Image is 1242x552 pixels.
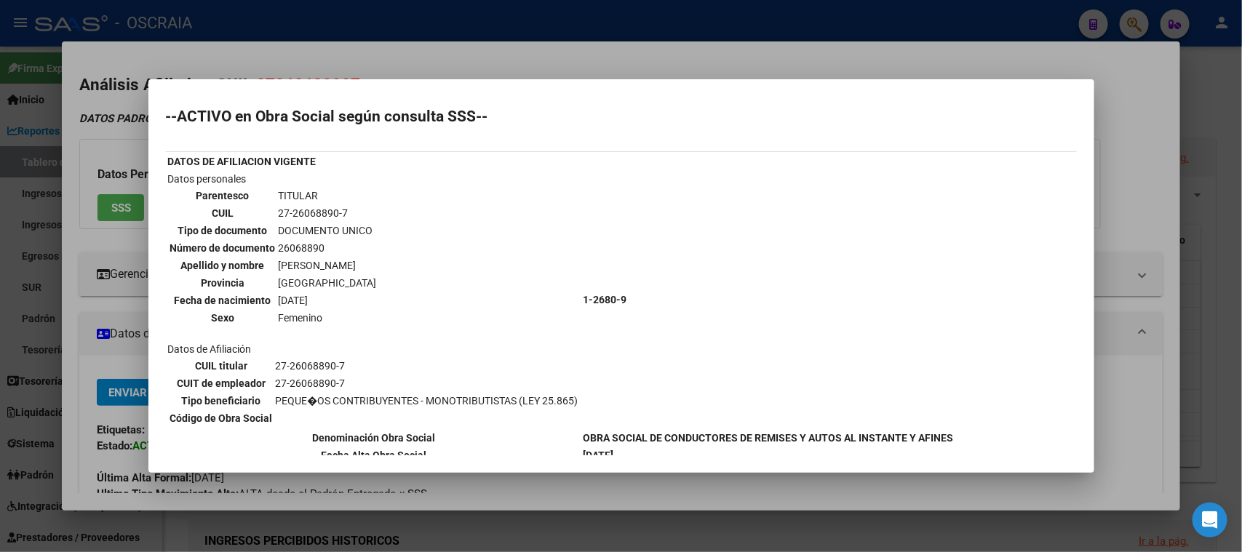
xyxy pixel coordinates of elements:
[275,393,579,409] td: PEQUE�OS CONTRIBUYENTES - MONOTRIBUTISTAS (LEY 25.865)
[170,375,274,391] th: CUIT de empleador
[167,171,581,428] td: Datos personales Datos de Afiliación
[584,432,954,444] b: OBRA SOCIAL DE CONDUCTORES DE REMISES Y AUTOS AL INSTANTE Y AFINES
[167,447,581,463] th: Fecha Alta Obra Social
[275,375,579,391] td: 27-26068890-7
[168,156,317,167] b: DATOS DE AFILIACION VIGENTE
[170,410,274,426] th: Código de Obra Social
[278,310,378,326] td: Femenino
[167,430,581,446] th: Denominación Obra Social
[170,240,276,256] th: Número de documento
[170,358,274,374] th: CUIL titular
[278,292,378,308] td: [DATE]
[170,310,276,326] th: Sexo
[170,292,276,308] th: Fecha de nacimiento
[170,223,276,239] th: Tipo de documento
[278,257,378,273] td: [PERSON_NAME]
[278,205,378,221] td: 27-26068890-7
[278,223,378,239] td: DOCUMENTO UNICO
[278,188,378,204] td: TITULAR
[584,449,614,461] b: [DATE]
[166,109,1077,124] h2: --ACTIVO en Obra Social según consulta SSS--
[170,393,274,409] th: Tipo beneficiario
[170,205,276,221] th: CUIL
[584,294,627,305] b: 1-2680-9
[170,188,276,204] th: Parentesco
[1193,503,1227,537] div: Open Intercom Messenger
[170,257,276,273] th: Apellido y nombre
[278,275,378,291] td: [GEOGRAPHIC_DATA]
[275,358,579,374] td: 27-26068890-7
[278,240,378,256] td: 26068890
[170,275,276,291] th: Provincia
